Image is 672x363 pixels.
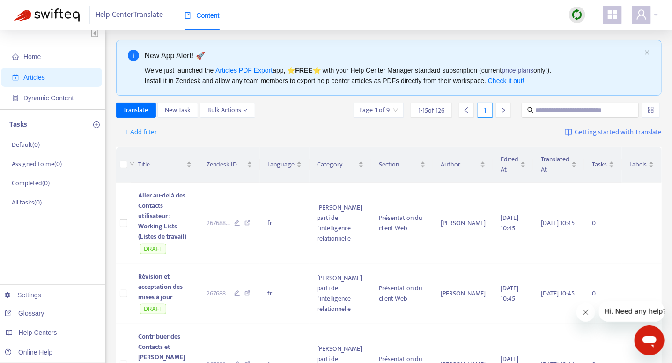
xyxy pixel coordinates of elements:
[207,105,248,115] span: Bulk Actions
[185,12,191,19] span: book
[260,147,310,183] th: Language
[571,9,583,21] img: sync.dc5367851b00ba804db3.png
[565,125,662,140] a: Getting started with Translate
[23,94,74,102] span: Dynamic Content
[96,6,163,24] span: Help Center Translate
[644,50,650,56] button: close
[502,67,534,74] a: price plans
[371,264,433,325] td: Présentation du client Web
[128,50,139,61] span: info-circle
[501,212,518,234] span: [DATE] 10:45
[116,103,156,118] button: Translate
[629,159,647,170] span: Labels
[12,178,50,188] p: Completed ( 0 )
[145,50,641,61] div: New App Alert! 🚀
[5,310,44,317] a: Glossary
[185,12,220,19] span: Content
[565,129,572,136] img: image-link
[607,9,618,20] span: appstore
[207,218,230,228] span: 267688 ...
[9,119,27,130] p: Tasks
[441,159,478,170] span: Author
[310,147,371,183] th: Category
[501,283,518,304] span: [DATE] 10:45
[295,67,312,74] b: FREE
[14,8,80,22] img: Swifteq
[541,288,575,299] span: [DATE] 10:45
[310,264,371,325] td: [PERSON_NAME] parti de l'intelligence relationnelle
[576,303,595,322] iframe: Close message
[260,264,310,325] td: fr
[636,9,647,20] span: user
[541,154,569,175] span: Translated At
[23,74,45,81] span: Articles
[207,159,245,170] span: Zendesk ID
[575,127,662,138] span: Getting started with Translate
[433,147,493,183] th: Author
[207,288,230,299] span: 267688 ...
[12,197,42,207] p: All tasks ( 0 )
[599,301,665,322] iframe: Message from company
[493,147,533,183] th: Edited At
[165,105,191,115] span: New Task
[126,127,158,138] span: + Add filter
[267,159,295,170] span: Language
[310,183,371,264] td: [PERSON_NAME] parti de l'intelligence relationnelle
[644,50,650,55] span: close
[592,159,607,170] span: Tasks
[463,107,470,113] span: left
[157,103,198,118] button: New Task
[243,108,248,113] span: down
[584,264,622,325] td: 0
[317,159,356,170] span: Category
[12,140,40,150] p: Default ( 0 )
[19,329,57,336] span: Help Centers
[500,107,507,113] span: right
[260,183,310,264] td: fr
[6,7,67,14] span: Hi. Need any help?
[124,105,148,115] span: Translate
[139,271,183,302] span: Révision et acceptation des mises à jour
[541,218,575,228] span: [DATE] 10:45
[488,77,524,84] a: Check it out!
[131,147,199,183] th: Title
[433,183,493,264] td: [PERSON_NAME]
[5,291,41,299] a: Settings
[12,74,19,81] span: account-book
[635,325,665,355] iframe: Button to launch messaging window
[93,121,100,128] span: plus-circle
[418,106,444,115] span: 1 - 15 of 126
[527,107,534,113] span: search
[145,65,641,86] div: We've just launched the app, ⭐ ⭐️ with your Help Center Manager standard subscription (current on...
[379,159,418,170] span: Section
[139,159,185,170] span: Title
[371,147,433,183] th: Section
[140,244,166,254] span: DRAFT
[118,125,165,140] button: + Add filter
[622,147,662,183] th: Labels
[12,53,19,60] span: home
[140,304,166,314] span: DRAFT
[501,154,518,175] span: Edited At
[139,190,187,242] span: Aller au-delà des Contacts utilisateur : Working Lists (Listes de travail)
[129,161,135,166] span: down
[199,147,260,183] th: Zendesk ID
[200,103,255,118] button: Bulk Actionsdown
[433,264,493,325] td: [PERSON_NAME]
[533,147,584,183] th: Translated At
[584,183,622,264] td: 0
[371,183,433,264] td: Présentation du client Web
[584,147,622,183] th: Tasks
[23,53,41,60] span: Home
[215,67,273,74] a: Articles PDF Export
[12,95,19,101] span: container
[478,103,493,118] div: 1
[12,159,62,169] p: Assigned to me ( 0 )
[5,348,52,356] a: Online Help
